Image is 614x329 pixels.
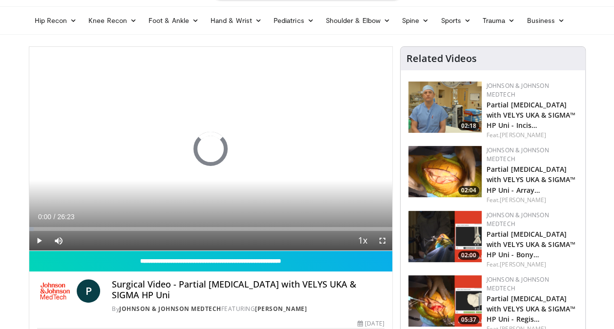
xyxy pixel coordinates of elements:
[408,275,482,327] a: 05:37
[487,211,549,228] a: Johnson & Johnson MedTech
[408,275,482,327] img: a774e0b8-2510-427c-a800-81b67bfb6776.png.150x105_q85_crop-smart_upscale.png
[112,279,384,300] h4: Surgical Video - Partial [MEDICAL_DATA] with VELYS UKA & SIGMA HP Uni
[373,231,392,250] button: Fullscreen
[49,231,68,250] button: Mute
[112,305,384,313] div: By FEATURING
[521,11,571,30] a: Business
[487,164,575,194] a: Partial [MEDICAL_DATA] with VELYS UKA & SIGMA™ HP Uni - Array…
[29,47,392,251] video-js: Video Player
[458,251,479,260] span: 02:00
[487,260,577,269] div: Feat.
[408,146,482,197] img: de91269e-dc9f-44d3-9315-4c54a60fc0f6.png.150x105_q85_crop-smart_upscale.png
[458,315,479,324] span: 05:37
[458,186,479,195] span: 02:04
[37,279,73,303] img: Johnson & Johnson MedTech
[54,213,56,221] span: /
[408,146,482,197] a: 02:04
[408,82,482,133] a: 02:18
[487,82,549,99] a: Johnson & Johnson MedTech
[487,294,575,324] a: Partial [MEDICAL_DATA] with VELYS UKA & SIGMA™ HP Uni - Regis…
[353,231,373,250] button: Playback Rate
[487,146,549,163] a: Johnson & Johnson MedTech
[487,196,577,205] div: Feat.
[396,11,435,30] a: Spine
[119,305,221,313] a: Johnson & Johnson MedTech
[408,82,482,133] img: 54cbb26e-ac4b-4a39-a481-95817778ae11.png.150x105_q85_crop-smart_upscale.png
[487,100,575,130] a: Partial [MEDICAL_DATA] with VELYS UKA & SIGMA™ HP Uni - Incis…
[83,11,143,30] a: Knee Recon
[406,53,477,64] h4: Related Videos
[38,213,51,221] span: 0:00
[29,231,49,250] button: Play
[255,305,307,313] a: [PERSON_NAME]
[205,11,268,30] a: Hand & Wrist
[57,213,74,221] span: 26:23
[458,122,479,130] span: 02:18
[487,275,549,292] a: Johnson & Johnson MedTech
[29,227,392,231] div: Progress Bar
[268,11,320,30] a: Pediatrics
[435,11,477,30] a: Sports
[320,11,396,30] a: Shoulder & Elbow
[487,131,577,140] div: Feat.
[143,11,205,30] a: Foot & Ankle
[408,211,482,262] a: 02:00
[77,279,100,303] a: P
[500,131,546,139] a: [PERSON_NAME]
[487,229,575,259] a: Partial [MEDICAL_DATA] with VELYS UKA & SIGMA™ HP Uni - Bony…
[500,260,546,268] a: [PERSON_NAME]
[477,11,521,30] a: Trauma
[29,11,83,30] a: Hip Recon
[500,196,546,204] a: [PERSON_NAME]
[408,211,482,262] img: 10880183-925c-4d1d-aa73-511a6d8478f5.png.150x105_q85_crop-smart_upscale.png
[358,319,384,328] div: [DATE]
